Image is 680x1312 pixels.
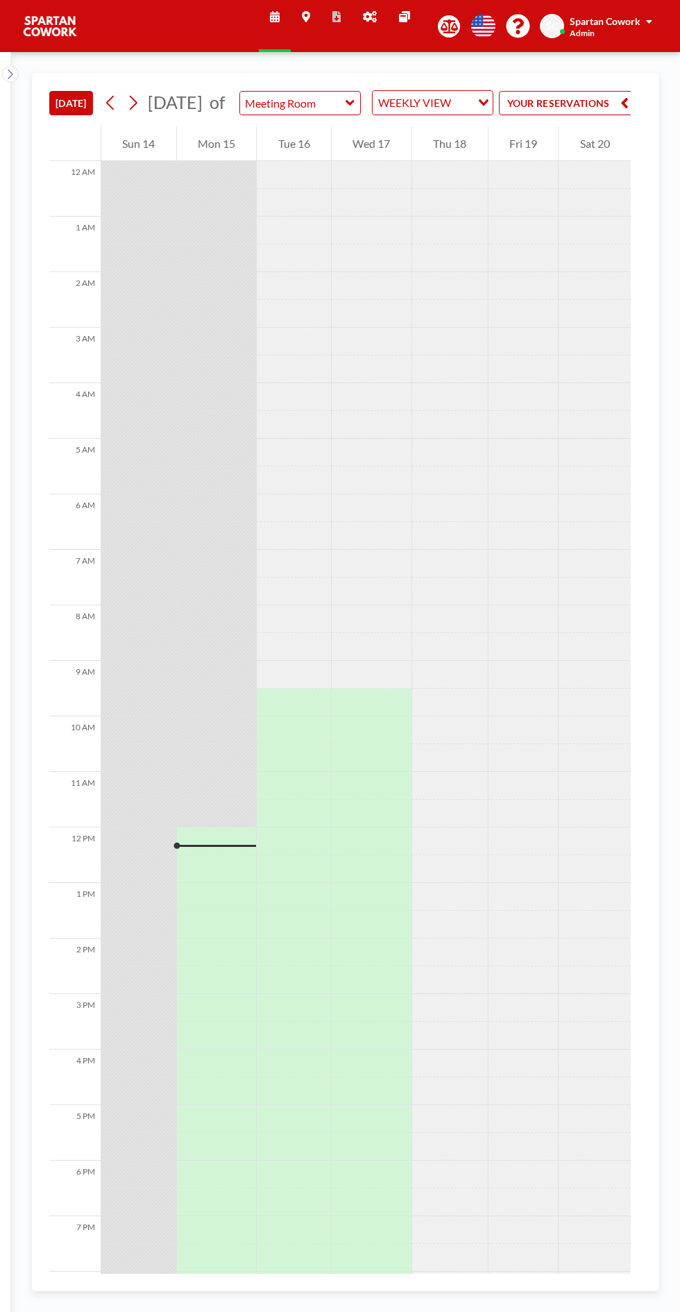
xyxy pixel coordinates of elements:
[49,328,101,383] div: 3 AM
[49,439,101,494] div: 5 AM
[499,91,638,115] button: YOUR RESERVATIONS
[570,28,595,38] span: Admin
[49,217,101,272] div: 1 AM
[49,772,101,827] div: 11 AM
[101,126,176,161] div: Sun 14
[375,94,454,112] span: WEEKLY VIEW
[412,126,488,161] div: Thu 18
[49,605,101,661] div: 8 AM
[49,494,101,550] div: 6 AM
[49,716,101,772] div: 10 AM
[49,1105,101,1161] div: 5 PM
[570,15,640,27] span: Spartan Cowork
[240,92,346,115] input: Meeting Room
[49,827,101,883] div: 12 PM
[455,94,470,112] input: Search for option
[49,1161,101,1216] div: 6 PM
[49,1050,101,1105] div: 4 PM
[210,92,225,113] span: of
[49,550,101,605] div: 7 AM
[49,383,101,439] div: 4 AM
[49,994,101,1050] div: 3 PM
[49,939,101,994] div: 2 PM
[148,92,203,112] span: [DATE]
[49,1216,101,1272] div: 7 PM
[22,12,78,40] img: organization-logo
[49,161,101,217] div: 12 AM
[49,661,101,716] div: 9 AM
[373,91,493,115] div: Search for option
[488,126,559,161] div: Fri 19
[332,126,411,161] div: Wed 17
[49,91,93,115] button: [DATE]
[49,272,101,328] div: 2 AM
[546,20,558,33] span: SC
[257,126,331,161] div: Tue 16
[559,126,631,161] div: Sat 20
[49,883,101,939] div: 1 PM
[177,126,257,161] div: Mon 15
